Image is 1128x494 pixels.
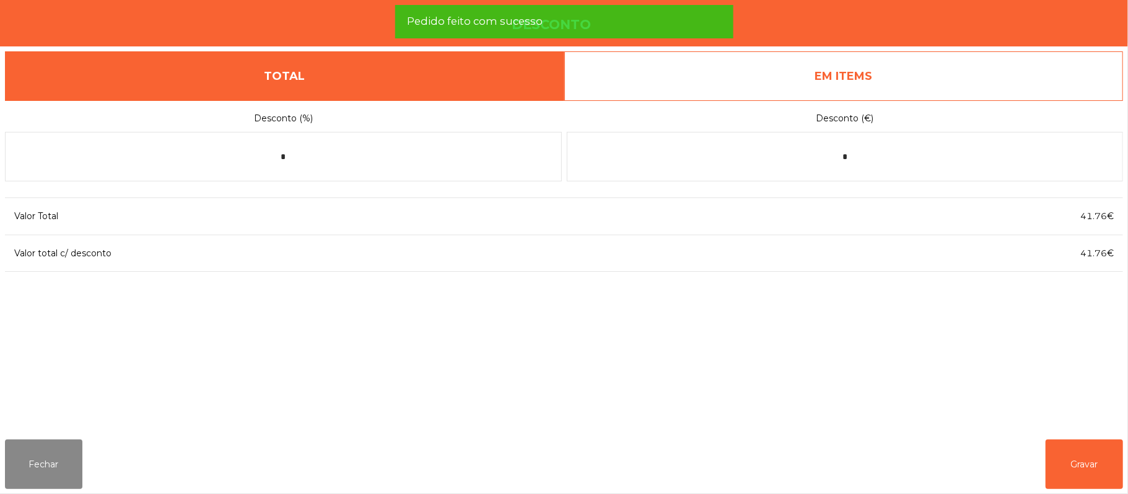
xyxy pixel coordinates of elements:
[1080,210,1114,222] span: 41.76€
[14,210,58,222] span: Valor Total
[5,440,82,489] button: Fechar
[5,110,562,127] label: Desconto (%)
[1046,440,1123,489] button: Gravar
[567,110,1124,127] label: Desconto (€)
[14,248,111,259] span: Valor total c/ desconto
[5,51,564,101] a: TOTAL
[564,51,1124,101] a: EM ITEMS
[1080,248,1114,259] span: 41.76€
[407,14,543,29] span: Pedido feito com sucesso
